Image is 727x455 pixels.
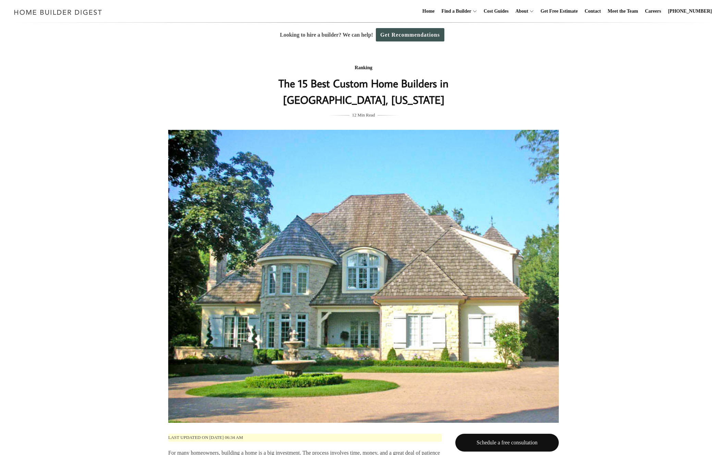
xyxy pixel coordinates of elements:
a: Contact [582,0,603,22]
a: Cost Guides [481,0,512,22]
a: Careers [642,0,664,22]
a: Ranking [355,65,372,70]
p: Last updated on [DATE] 06:34 am [168,434,442,442]
a: Schedule a free consultation [455,434,559,452]
span: 12 Min Read [352,111,375,119]
a: Home [420,0,438,22]
h1: The 15 Best Custom Home Builders in [GEOGRAPHIC_DATA], [US_STATE] [227,75,500,108]
a: Meet the Team [605,0,641,22]
a: [PHONE_NUMBER] [665,0,715,22]
a: Get Recommendations [376,28,444,41]
a: About [513,0,528,22]
img: Home Builder Digest [11,5,105,19]
a: Find a Builder [439,0,471,22]
a: Get Free Estimate [538,0,581,22]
